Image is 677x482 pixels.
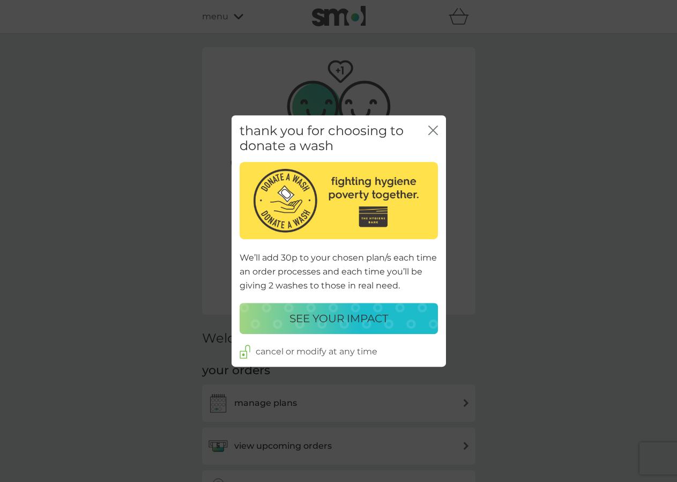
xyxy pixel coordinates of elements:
[428,125,438,137] button: close
[240,162,438,239] img: The Hygiene Bank - fighting hygiene poverty together
[256,345,377,359] p: cancel or modify at any time
[240,251,438,293] p: We’ll add 30p to your chosen plan/s each time an order processes and each time you’ll be giving 2...
[240,303,438,334] button: SEE YOUR IMPACT
[240,123,428,154] h2: thank you for choosing to donate a wash
[289,310,388,327] p: SEE YOUR IMPACT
